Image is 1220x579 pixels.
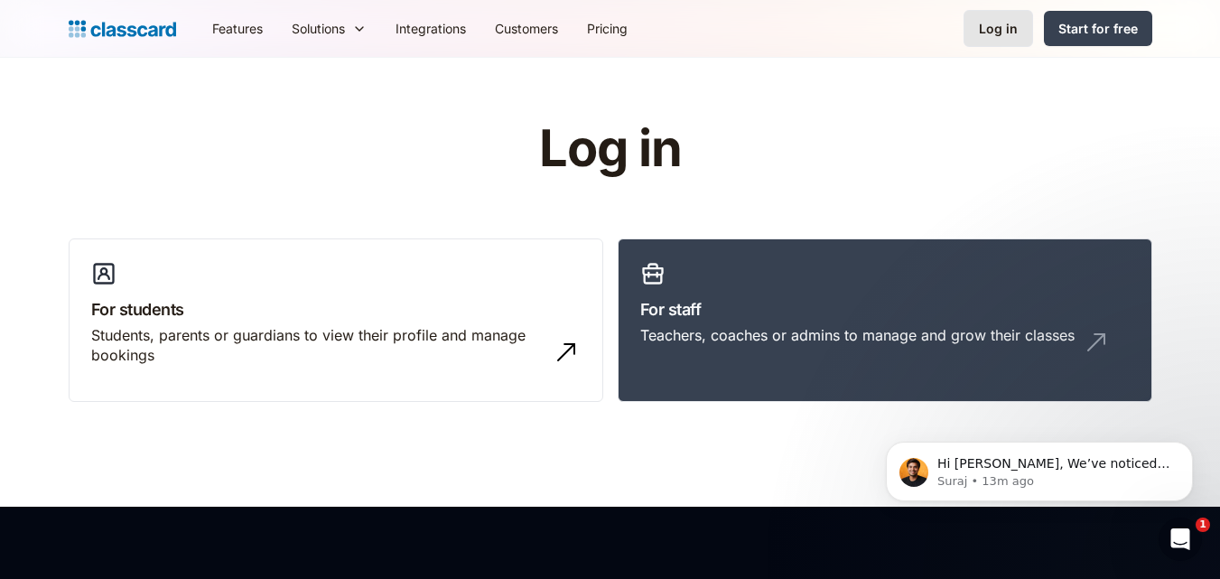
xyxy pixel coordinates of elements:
[277,8,381,49] div: Solutions
[573,8,642,49] a: Pricing
[640,297,1130,322] h3: For staff
[1196,518,1210,532] span: 1
[1058,19,1138,38] div: Start for free
[1044,11,1152,46] a: Start for free
[69,16,176,42] a: home
[381,8,480,49] a: Integrations
[91,325,545,366] div: Students, parents or guardians to view their profile and manage bookings
[859,404,1220,530] iframe: Intercom notifications message
[91,297,581,322] h3: For students
[69,238,603,403] a: For studentsStudents, parents or guardians to view their profile and manage bookings
[618,238,1152,403] a: For staffTeachers, coaches or admins to manage and grow their classes
[979,19,1018,38] div: Log in
[480,8,573,49] a: Customers
[323,121,897,177] h1: Log in
[198,8,277,49] a: Features
[640,325,1075,345] div: Teachers, coaches or admins to manage and grow their classes
[1159,518,1202,561] iframe: Intercom live chat
[292,19,345,38] div: Solutions
[964,10,1033,47] a: Log in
